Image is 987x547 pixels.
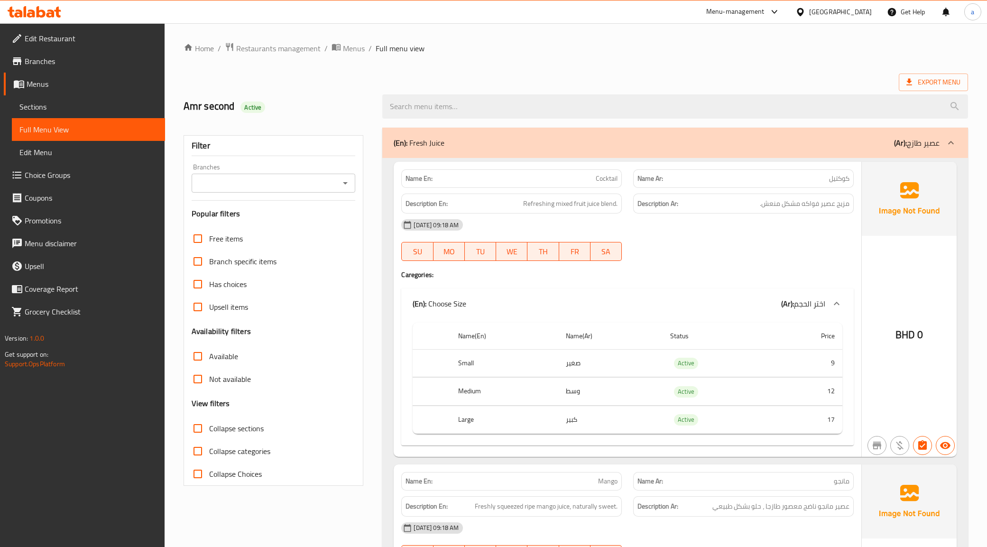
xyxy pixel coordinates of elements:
span: Get support on: [5,348,48,361]
h2: Amr second [184,99,371,113]
span: Edit Menu [19,147,157,158]
span: Cocktail [596,174,618,184]
span: Not available [209,373,251,385]
span: Collapse categories [209,445,270,457]
a: Support.OpsPlatform [5,358,65,370]
button: WE [496,242,527,261]
span: Freshly squeezed ripe mango juice, naturally sweet. [475,501,618,512]
th: Large [451,406,558,434]
td: 9 [770,349,842,377]
span: TU [469,245,492,259]
a: Edit Menu [12,141,165,164]
span: Edit Restaurant [25,33,157,44]
span: Branch specific items [209,256,277,267]
strong: Description En: [406,198,448,210]
div: Active [674,386,698,398]
a: Menus [4,73,165,95]
span: Full menu view [376,43,424,54]
li: / [218,43,221,54]
strong: Name Ar: [637,476,663,486]
div: Active [674,414,698,426]
span: FR [563,245,587,259]
h3: Popular filters [192,208,356,219]
img: Ae5nvW7+0k+MAAAAAElFTkSuQmCC [862,464,957,538]
div: Active [240,102,265,113]
nav: breadcrumb [184,42,968,55]
span: Active [674,414,698,425]
li: / [369,43,372,54]
a: Grocery Checklist [4,300,165,323]
td: وسط [558,378,663,406]
input: search [382,94,968,119]
span: Free items [209,233,243,244]
p: Choose Size [413,298,466,309]
h3: Availability filters [192,326,251,337]
div: (En): Fresh Juice(Ar):عصير طازج [401,319,854,446]
strong: Name En: [406,174,433,184]
span: Branches [25,56,157,67]
button: TH [527,242,559,261]
a: Branches [4,50,165,73]
td: 17 [770,406,842,434]
span: 1.0.0 [29,332,44,344]
strong: Name Ar: [637,174,663,184]
li: / [324,43,328,54]
button: Available [936,436,955,455]
span: Coverage Report [25,283,157,295]
a: Menu disclaimer [4,232,165,255]
span: كوكتيل [829,174,849,184]
span: SU [406,245,429,259]
p: Fresh Juice [394,137,444,148]
span: Export Menu [899,74,968,91]
span: Upsell [25,260,157,272]
span: Full Menu View [19,124,157,135]
div: [GEOGRAPHIC_DATA] [809,7,872,17]
button: MO [434,242,465,261]
span: a [971,7,974,17]
strong: Name En: [406,476,433,486]
a: Menus [332,42,365,55]
span: مزيج عصير فواكه مشكل منعش. [760,198,849,210]
span: Collapse sections [209,423,264,434]
span: Coupons [25,192,157,204]
span: Active [674,358,698,369]
span: WE [500,245,524,259]
span: Restaurants management [236,43,321,54]
td: 12 [770,378,842,406]
span: Active [240,103,265,112]
b: (Ar): [894,136,907,150]
th: Status [663,323,770,350]
span: MO [437,245,461,259]
div: (En): Choose Size(Ar):اختر الحجم [401,288,854,319]
button: TU [465,242,496,261]
span: Grocery Checklist [25,306,157,317]
th: Name(Ar) [558,323,663,350]
b: (Ar): [781,297,794,311]
span: Menus [27,78,157,90]
span: Upsell items [209,301,248,313]
button: SA [590,242,622,261]
div: Filter [192,136,356,156]
span: Choice Groups [25,169,157,181]
th: Price [770,323,842,350]
p: عصير طازج [894,137,940,148]
span: Available [209,351,238,362]
h4: Caregories: [401,270,854,279]
th: Small [451,349,558,377]
a: Coupons [4,186,165,209]
img: Ae5nvW7+0k+MAAAAAElFTkSuQmCC [862,162,957,236]
button: Purchased item [890,436,909,455]
table: choices table [413,323,842,435]
a: Upsell [4,255,165,278]
b: (En): [413,297,426,311]
strong: Description En: [406,501,448,512]
a: Edit Restaurant [4,27,165,50]
a: Home [184,43,214,54]
div: Menu-management [706,6,765,18]
button: SU [401,242,433,261]
a: Choice Groups [4,164,165,186]
span: Version: [5,332,28,344]
span: TH [531,245,555,259]
a: Coverage Report [4,278,165,300]
span: [DATE] 09:18 AM [410,523,462,532]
